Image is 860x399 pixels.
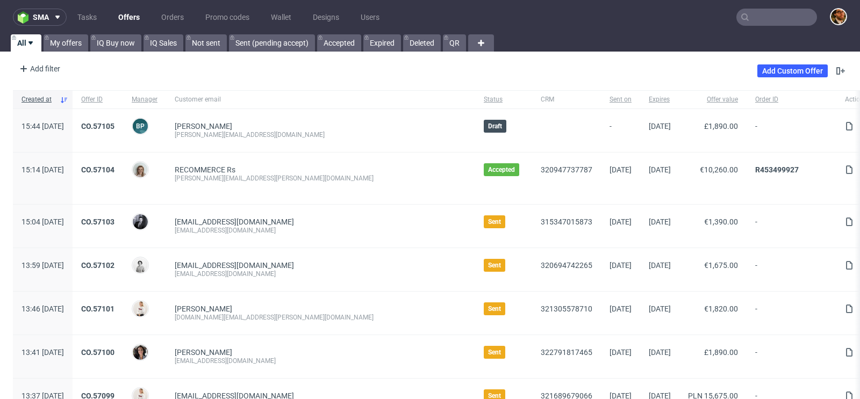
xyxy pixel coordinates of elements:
a: Promo codes [199,9,256,26]
a: Deleted [403,34,441,52]
img: logo [18,11,33,24]
a: 320947737787 [541,165,592,174]
a: [PERSON_NAME] [175,348,232,357]
a: IQ Buy now [90,34,141,52]
span: 15:44 [DATE] [21,122,64,130]
a: My offers [44,34,88,52]
a: Accepted [317,34,361,52]
a: 315347015873 [541,217,592,226]
img: Moreno Martinez Cristina [133,345,148,360]
span: Sent on [610,95,632,104]
span: [EMAIL_ADDRESS][DOMAIN_NAME] [175,261,294,270]
a: CO.57103 [81,217,114,226]
span: [DATE] [610,165,632,174]
span: 15:14 [DATE] [21,165,64,174]
span: Sent [488,217,501,226]
a: CO.57104 [81,165,114,174]
a: Orders [155,9,190,26]
div: Add filter [15,60,62,77]
a: Users [354,9,386,26]
span: €1,820.00 [704,304,738,313]
span: Manager [132,95,157,104]
span: Offer value [688,95,738,104]
span: 13:59 [DATE] [21,261,64,270]
a: CO.57105 [81,122,114,130]
span: Offer ID [81,95,114,104]
div: [PERSON_NAME][EMAIL_ADDRESS][PERSON_NAME][DOMAIN_NAME] [175,174,467,183]
span: - [755,348,828,365]
span: [DATE] [610,261,632,270]
a: CO.57102 [81,261,114,270]
span: Sent [488,348,501,357]
a: CO.57100 [81,348,114,357]
span: - [755,217,828,235]
a: Wallet [264,9,298,26]
span: €1,675.00 [704,261,738,270]
a: All [11,34,41,52]
span: [DATE] [649,122,671,130]
a: Sent (pending accept) [229,34,315,52]
a: Designs [306,9,346,26]
span: [DATE] [610,217,632,226]
a: R453499927 [755,165,799,174]
span: Accepted [488,165,515,174]
img: Monika Poźniak [133,162,148,177]
span: sma [33,13,49,21]
a: [PERSON_NAME] [175,122,232,130]
a: IQ Sales [144,34,183,52]
img: Dudek Mariola [133,258,148,273]
span: Customer email [175,95,467,104]
span: [EMAIL_ADDRESS][DOMAIN_NAME] [175,217,294,226]
figcaption: BP [133,119,148,134]
div: [EMAIL_ADDRESS][DOMAIN_NAME] [175,270,467,278]
span: - [755,304,828,322]
img: Matteo Corsico [831,9,846,24]
span: - [755,261,828,278]
span: CRM [541,95,592,104]
span: - [610,122,632,139]
span: Draft [488,122,502,130]
img: Philippe Dubuy [133,214,148,229]
span: 13:46 [DATE] [21,304,64,313]
span: £1,890.00 [704,348,738,357]
span: 13:41 [DATE] [21,348,64,357]
a: 322791817465 [541,348,592,357]
img: Mari Fok [133,301,148,316]
a: RECOMMERCE Rs [175,165,235,174]
a: CO.57101 [81,304,114,313]
a: 320694742265 [541,261,592,270]
span: [DATE] [649,165,671,174]
span: Sent [488,261,501,270]
span: Created at [21,95,55,104]
span: 15:04 [DATE] [21,217,64,226]
a: [PERSON_NAME] [175,304,232,313]
span: [DATE] [649,348,671,357]
span: - [755,122,828,139]
span: [DATE] [649,217,671,226]
a: Expired [363,34,401,52]
span: Sent [488,304,501,313]
div: [EMAIL_ADDRESS][DOMAIN_NAME] [175,226,467,235]
a: Not sent [185,34,227,52]
span: [DATE] [610,348,632,357]
span: [DATE] [610,304,632,313]
div: [PERSON_NAME][EMAIL_ADDRESS][DOMAIN_NAME] [175,130,467,139]
span: Status [484,95,524,104]
div: [DOMAIN_NAME][EMAIL_ADDRESS][PERSON_NAME][DOMAIN_NAME] [175,313,467,322]
a: Add Custom Offer [757,64,828,77]
a: QR [443,34,466,52]
span: Expires [649,95,671,104]
a: Tasks [71,9,103,26]
span: [DATE] [649,261,671,270]
div: [EMAIL_ADDRESS][DOMAIN_NAME] [175,357,467,365]
span: €1,390.00 [704,217,738,226]
a: 321305578710 [541,304,592,313]
span: €10,260.00 [700,165,738,174]
span: [DATE] [649,304,671,313]
span: Order ID [755,95,828,104]
a: Offers [112,9,146,26]
button: sma [13,9,67,26]
span: £1,890.00 [704,122,738,130]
